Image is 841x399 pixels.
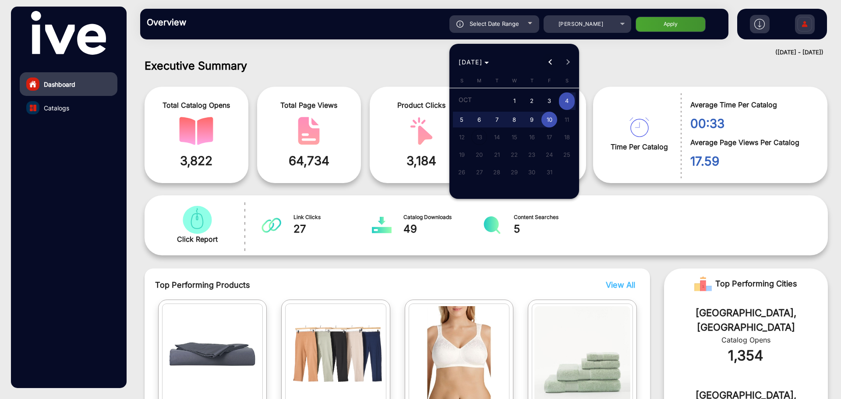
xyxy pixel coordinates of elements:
span: 29 [506,164,522,180]
span: 1 [506,92,522,110]
span: 12 [454,129,470,145]
button: October 6, 2025 [470,111,488,128]
span: F [548,78,551,84]
span: 19 [454,147,470,162]
button: October 16, 2025 [523,128,541,146]
td: OCT [453,91,505,111]
button: October 27, 2025 [470,163,488,181]
span: 11 [559,112,575,127]
span: S [460,78,463,84]
button: October 8, 2025 [505,111,523,128]
button: October 25, 2025 [558,146,576,163]
span: 2 [524,92,540,110]
button: October 10, 2025 [541,111,558,128]
span: 4 [559,92,575,110]
button: Choose month and year [455,54,492,70]
span: W [512,78,517,84]
button: October 17, 2025 [541,128,558,146]
span: 5 [454,112,470,127]
button: October 7, 2025 [488,111,505,128]
span: 16 [524,129,540,145]
button: October 26, 2025 [453,163,470,181]
button: October 1, 2025 [505,91,523,111]
span: 10 [541,112,557,127]
button: October 31, 2025 [541,163,558,181]
span: T [530,78,534,84]
button: October 2, 2025 [523,91,541,111]
span: 7 [489,112,505,127]
span: 21 [489,147,505,162]
button: October 30, 2025 [523,163,541,181]
button: October 5, 2025 [453,111,470,128]
span: T [495,78,498,84]
button: October 22, 2025 [505,146,523,163]
span: 13 [471,129,487,145]
button: Previous month [542,53,559,71]
button: October 20, 2025 [470,146,488,163]
span: 15 [506,129,522,145]
button: October 11, 2025 [558,111,576,128]
span: 20 [471,147,487,162]
button: October 28, 2025 [488,163,505,181]
button: October 13, 2025 [470,128,488,146]
span: 26 [454,164,470,180]
span: 30 [524,164,540,180]
span: 6 [471,112,487,127]
button: October 9, 2025 [523,111,541,128]
span: 18 [559,129,575,145]
span: 23 [524,147,540,162]
button: October 3, 2025 [541,91,558,111]
button: October 14, 2025 [488,128,505,146]
span: 3 [541,92,557,110]
button: October 21, 2025 [488,146,505,163]
button: October 23, 2025 [523,146,541,163]
span: 8 [506,112,522,127]
span: M [477,78,481,84]
span: 9 [524,112,540,127]
span: 31 [541,164,557,180]
button: October 18, 2025 [558,128,576,146]
span: 28 [489,164,505,180]
span: 22 [506,147,522,162]
button: October 4, 2025 [558,91,576,111]
span: 14 [489,129,505,145]
button: October 24, 2025 [541,146,558,163]
button: October 19, 2025 [453,146,470,163]
button: October 12, 2025 [453,128,470,146]
span: 25 [559,147,575,162]
button: October 29, 2025 [505,163,523,181]
span: 27 [471,164,487,180]
span: 17 [541,129,557,145]
span: [DATE] [459,58,482,66]
span: 24 [541,147,557,162]
span: S [565,78,569,84]
button: October 15, 2025 [505,128,523,146]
